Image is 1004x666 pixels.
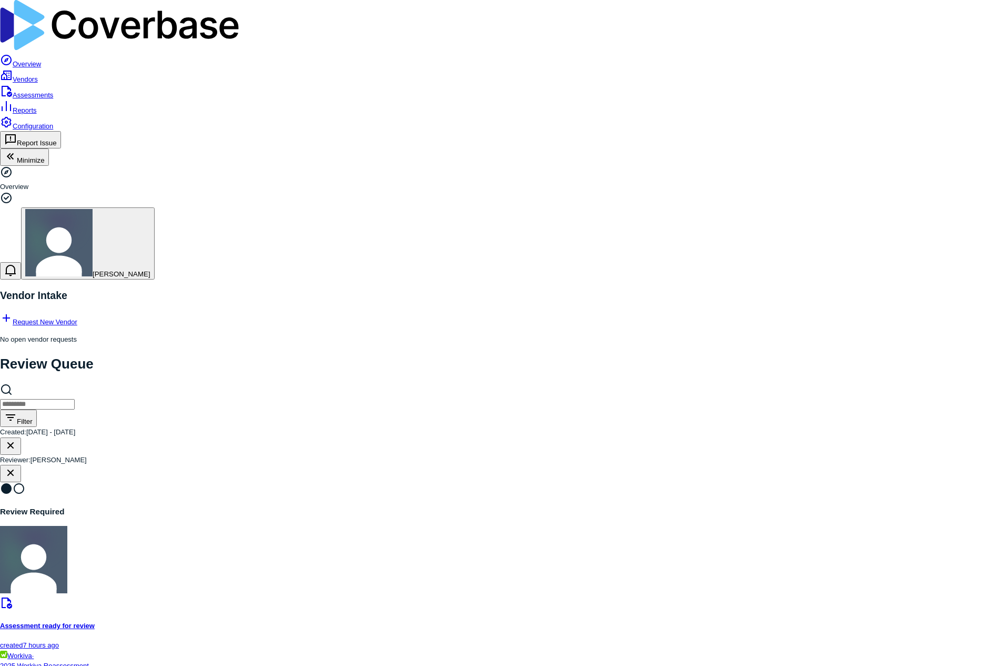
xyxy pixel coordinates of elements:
[21,207,155,280] button: Daniel Aranibar avatar[PERSON_NAME]
[93,270,150,278] span: [PERSON_NAME]
[17,418,33,425] span: Filter
[25,209,93,276] img: Daniel Aranibar avatar
[7,652,32,660] span: Workiva
[26,428,75,436] span: [DATE] - [DATE]
[23,641,59,649] span: 7 hours ago
[32,652,34,660] span: ·
[31,456,87,464] span: [PERSON_NAME]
